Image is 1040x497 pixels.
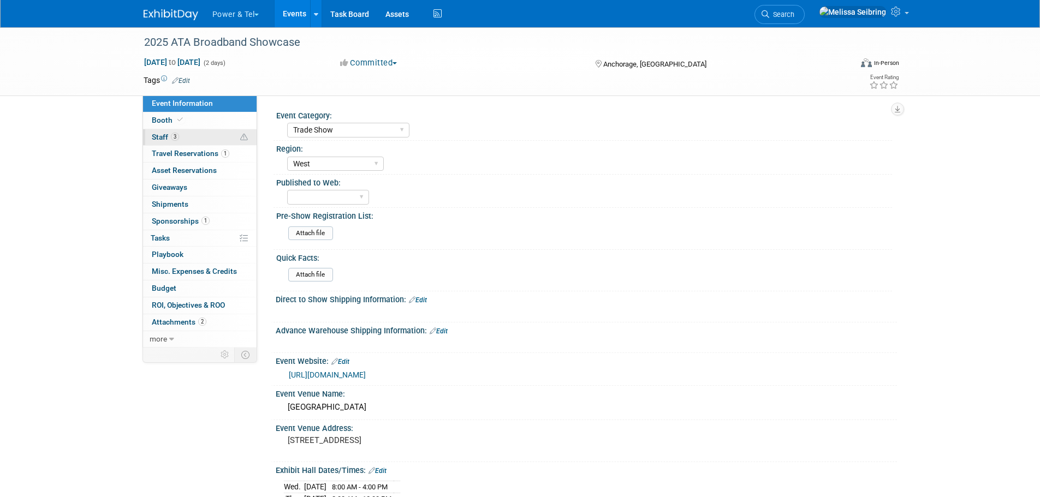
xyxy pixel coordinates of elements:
[152,116,185,124] span: Booth
[284,481,304,493] td: Wed.
[276,208,892,221] div: Pre-Show Registration List:
[143,314,257,331] a: Attachments2
[289,370,366,379] a: [URL][DOMAIN_NAME]
[203,59,225,67] span: (2 days)
[167,58,177,67] span: to
[143,264,257,280] a: Misc. Expenses & Credits
[143,179,257,196] a: Giveaways
[304,481,326,493] td: [DATE]
[276,141,892,154] div: Region:
[409,296,427,304] a: Edit
[336,57,401,69] button: Committed
[284,399,889,416] div: [GEOGRAPHIC_DATA]
[152,250,183,259] span: Playbook
[216,348,235,362] td: Personalize Event Tab Strip
[143,331,257,348] a: more
[143,297,257,314] a: ROI, Objectives & ROO
[143,146,257,162] a: Travel Reservations1
[143,112,257,129] a: Booth
[873,59,899,67] div: In-Person
[240,133,248,142] span: Potential Scheduling Conflict -- at least one attendee is tagged in another overlapping event.
[150,334,167,343] span: more
[144,75,190,86] td: Tags
[198,318,206,326] span: 2
[787,57,900,73] div: Event Format
[143,129,257,146] a: Staff3
[144,57,201,67] span: [DATE] [DATE]
[603,60,706,68] span: Anchorage, [GEOGRAPHIC_DATA]
[276,291,897,306] div: Direct to Show Shipping Information:
[143,163,257,179] a: Asset Reservations
[143,95,257,112] a: Event Information
[152,301,225,309] span: ROI, Objectives & ROO
[201,217,210,225] span: 1
[331,358,349,366] a: Edit
[152,217,210,225] span: Sponsorships
[143,196,257,213] a: Shipments
[143,280,257,297] a: Budget
[332,483,388,491] span: 8:00 AM - 4:00 PM
[276,175,892,188] div: Published to Web:
[144,9,198,20] img: ExhibitDay
[152,99,213,107] span: Event Information
[276,420,897,434] div: Event Venue Address:
[152,318,206,326] span: Attachments
[276,107,892,121] div: Event Category:
[152,284,176,292] span: Budget
[276,386,897,399] div: Event Venue Name:
[276,322,897,337] div: Advance Warehouse Shipping Information:
[152,133,179,141] span: Staff
[221,149,229,158] span: 1
[152,267,237,276] span: Misc. Expenses & Credits
[172,77,190,85] a: Edit
[177,117,183,123] i: Booth reservation complete
[276,250,892,264] div: Quick Facts:
[276,462,897,476] div: Exhibit Hall Dates/Times:
[819,6,887,18] img: Melissa Seibring
[143,247,257,263] a: Playbook
[151,233,170,242] span: Tasks
[152,183,187,191] span: Giveaways
[152,149,229,158] span: Travel Reservations
[143,213,257,230] a: Sponsorships1
[861,58,872,67] img: Format-Inperson.png
[430,327,448,335] a: Edit
[152,166,217,175] span: Asset Reservations
[171,133,179,141] span: 3
[143,230,257,247] a: Tasks
[288,435,522,445] pre: [STREET_ADDRESS]
[754,5,805,24] a: Search
[152,200,188,208] span: Shipments
[769,10,794,19] span: Search
[869,75,899,80] div: Event Rating
[140,33,835,52] div: 2025 ATA Broadband Showcase
[276,353,897,367] div: Event Website:
[234,348,257,362] td: Toggle Event Tabs
[369,467,387,475] a: Edit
